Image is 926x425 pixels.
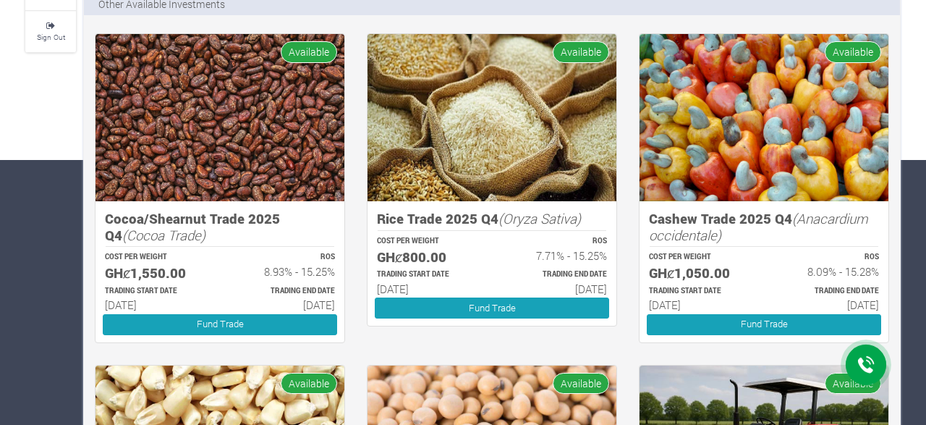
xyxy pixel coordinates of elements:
img: growforme image [640,34,888,201]
h6: [DATE] [505,282,607,295]
h5: GHȼ1,050.00 [649,265,751,282]
span: Available [825,373,881,394]
h6: [DATE] [377,282,479,295]
p: Estimated Trading End Date [505,269,607,280]
h6: [DATE] [777,298,879,311]
p: ROS [233,252,335,263]
p: Estimated Trading End Date [777,286,879,297]
h5: Cashew Trade 2025 Q4 [649,211,879,243]
h5: Cocoa/Shearnut Trade 2025 Q4 [105,211,335,243]
a: Sign Out [25,12,76,51]
span: Available [825,41,881,62]
small: Sign Out [37,32,65,42]
h5: Rice Trade 2025 Q4 [377,211,607,227]
p: Estimated Trading End Date [233,286,335,297]
span: Available [281,41,337,62]
span: Available [281,373,337,394]
h6: [DATE] [105,298,207,311]
h6: [DATE] [233,298,335,311]
span: Available [553,41,609,62]
p: COST PER WEIGHT [377,236,479,247]
i: (Oryza Sativa) [498,209,581,227]
h6: 7.71% - 15.25% [505,249,607,262]
p: Estimated Trading Start Date [377,269,479,280]
a: Fund Trade [103,314,337,335]
p: COST PER WEIGHT [105,252,207,263]
img: growforme image [368,34,616,201]
h6: 8.93% - 15.25% [233,265,335,278]
a: Fund Trade [647,314,881,335]
a: Fund Trade [375,298,609,319]
h5: GHȼ800.00 [377,249,479,266]
p: Estimated Trading Start Date [649,286,751,297]
p: COST PER WEIGHT [649,252,751,263]
img: growforme image [95,34,344,201]
h5: GHȼ1,550.00 [105,265,207,282]
i: (Cocoa Trade) [122,226,205,244]
p: ROS [777,252,879,263]
span: Available [553,373,609,394]
p: ROS [505,236,607,247]
i: (Anacardium occidentale) [649,209,868,244]
h6: 8.09% - 15.28% [777,265,879,278]
p: Estimated Trading Start Date [105,286,207,297]
h6: [DATE] [649,298,751,311]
